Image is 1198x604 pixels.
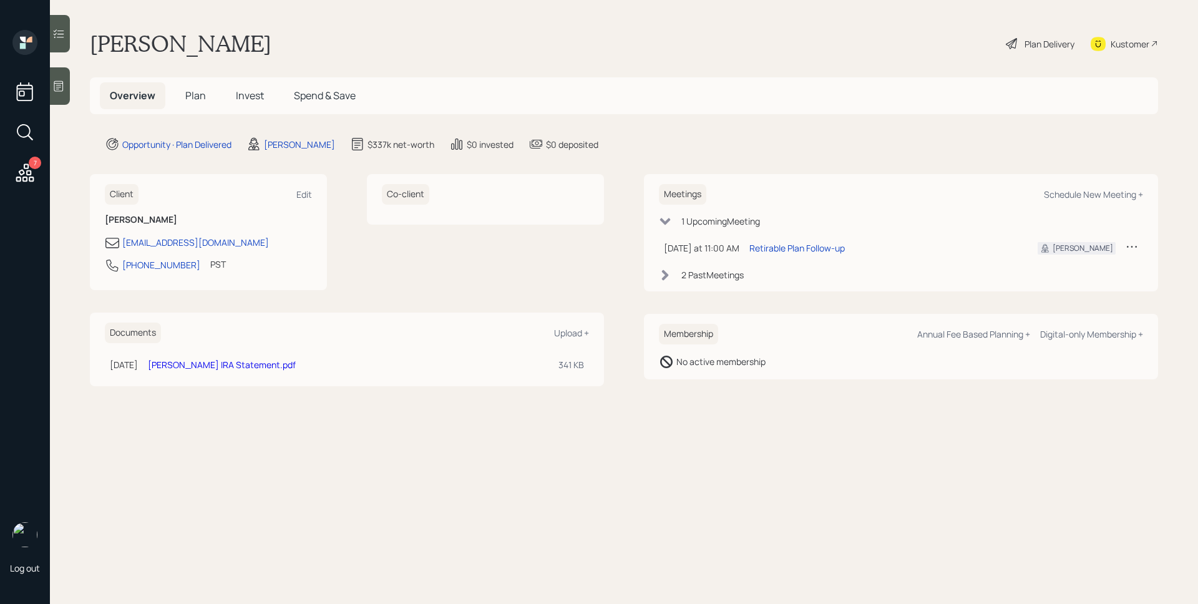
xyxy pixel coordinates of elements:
div: 7 [29,157,41,169]
span: Plan [185,89,206,102]
div: Retirable Plan Follow-up [749,241,845,255]
div: [PERSON_NAME] [1053,243,1113,254]
div: $0 invested [467,138,514,151]
span: Spend & Save [294,89,356,102]
div: [DATE] [110,358,138,371]
div: 341 KB [558,358,584,371]
div: Opportunity · Plan Delivered [122,138,231,151]
div: Edit [296,188,312,200]
div: Schedule New Meeting + [1044,188,1143,200]
div: [DATE] at 11:00 AM [664,241,739,255]
h1: [PERSON_NAME] [90,30,271,57]
h6: [PERSON_NAME] [105,215,312,225]
h6: Meetings [659,184,706,205]
span: Overview [110,89,155,102]
div: $337k net-worth [368,138,434,151]
div: PST [210,258,226,271]
h6: Membership [659,324,718,344]
div: Upload + [554,327,589,339]
h6: Co-client [382,184,429,205]
div: [PHONE_NUMBER] [122,258,200,271]
div: Log out [10,562,40,574]
h6: Client [105,184,139,205]
div: [PERSON_NAME] [264,138,335,151]
div: [EMAIL_ADDRESS][DOMAIN_NAME] [122,236,269,249]
img: james-distasi-headshot.png [12,522,37,547]
div: 2 Past Meeting s [681,268,744,281]
div: No active membership [676,355,766,368]
div: Kustomer [1111,37,1149,51]
a: [PERSON_NAME] IRA Statement.pdf [148,359,296,371]
div: $0 deposited [546,138,598,151]
div: Plan Delivery [1025,37,1074,51]
h6: Documents [105,323,161,343]
span: Invest [236,89,264,102]
div: 1 Upcoming Meeting [681,215,760,228]
div: Annual Fee Based Planning + [917,328,1030,340]
div: Digital-only Membership + [1040,328,1143,340]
